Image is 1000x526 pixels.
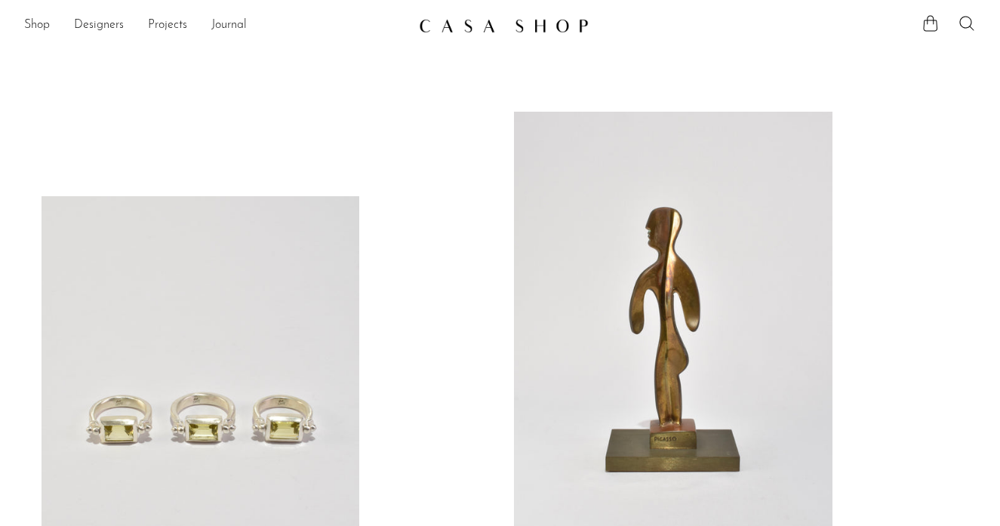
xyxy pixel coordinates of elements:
a: Projects [148,16,187,35]
nav: Desktop navigation [24,13,407,38]
a: Shop [24,16,50,35]
ul: NEW HEADER MENU [24,13,407,38]
a: Journal [211,16,247,35]
a: Designers [74,16,124,35]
